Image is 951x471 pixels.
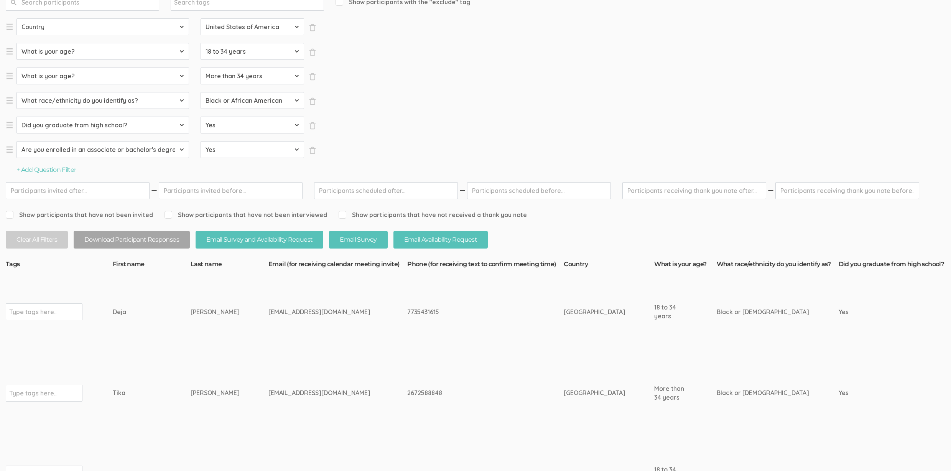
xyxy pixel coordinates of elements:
[159,182,303,199] input: Participants invited before...
[913,434,951,471] iframe: Chat Widget
[113,260,191,271] th: First name
[268,260,407,271] th: Email (for receiving calendar meeting invite)
[329,231,387,249] button: Email Survey
[393,231,488,249] button: Email Availability Request
[407,389,535,397] div: 2672588848
[309,73,316,81] span: ×
[775,182,919,199] input: Participants receiving thank you note before...
[839,308,923,316] div: Yes
[309,24,316,31] span: ×
[191,389,240,397] div: [PERSON_NAME]
[150,182,158,199] img: dash.svg
[717,389,810,397] div: Black or [DEMOGRAPHIC_DATA]
[459,182,466,199] img: dash.svg
[339,211,527,219] span: Show participants that have not received a thank you note
[9,388,57,398] input: Type tags here...
[268,308,378,316] div: [EMAIL_ADDRESS][DOMAIN_NAME]
[654,303,688,321] div: 18 to 34 years
[314,182,458,199] input: Participants scheduled after...
[622,182,766,199] input: Participants receiving thank you note after...
[6,231,68,249] button: Clear All Filters
[467,182,611,199] input: Participants scheduled before...
[165,211,327,219] span: Show participants that have not been interviewed
[407,260,564,271] th: Phone (for receiving text to confirm meeting time)
[6,182,150,199] input: Participants invited after...
[767,182,775,199] img: dash.svg
[309,97,316,105] span: ×
[717,260,839,271] th: What race/ethnicity do you identify as?
[113,389,162,397] div: Tika
[113,308,162,316] div: Deja
[407,308,535,316] div: 7735431615
[191,308,240,316] div: [PERSON_NAME]
[268,389,378,397] div: [EMAIL_ADDRESS][DOMAIN_NAME]
[6,260,113,271] th: Tags
[74,231,190,249] button: Download Participant Responses
[196,231,323,249] button: Email Survey and Availability Request
[564,260,654,271] th: Country
[564,389,625,397] div: [GEOGRAPHIC_DATA]
[191,260,268,271] th: Last name
[564,308,625,316] div: [GEOGRAPHIC_DATA]
[654,384,688,402] div: More than 34 years
[6,211,153,219] span: Show participants that have not been invited
[9,307,57,317] input: Type tags here...
[309,48,316,56] span: ×
[309,147,316,154] span: ×
[717,308,810,316] div: Black or [DEMOGRAPHIC_DATA]
[654,260,716,271] th: What is your age?
[16,166,76,175] button: + Add Question Filter
[839,389,923,397] div: Yes
[309,122,316,130] span: ×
